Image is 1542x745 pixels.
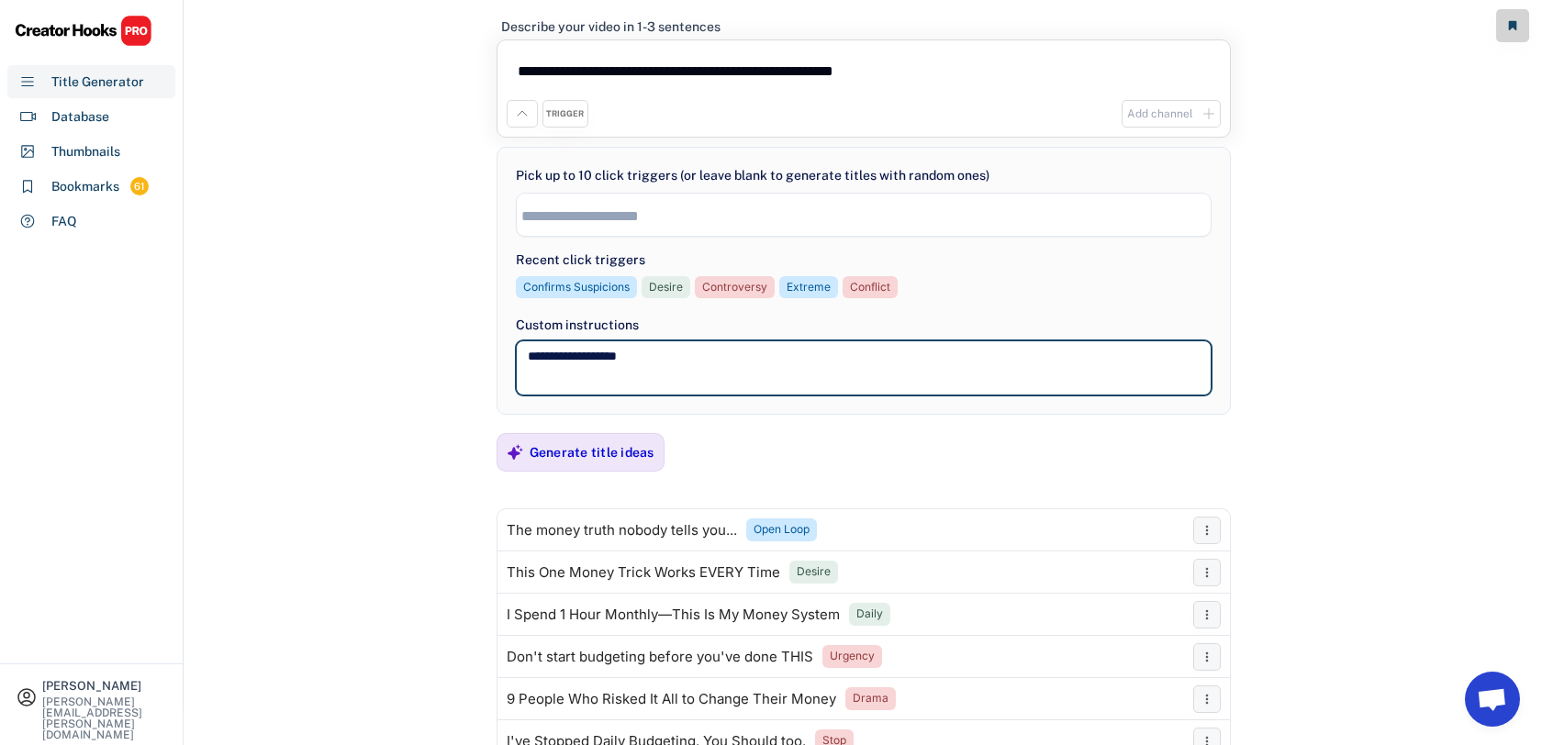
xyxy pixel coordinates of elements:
[649,280,683,295] div: Desire
[754,522,810,538] div: Open Loop
[516,316,1212,335] div: Custom instructions
[15,15,152,47] img: CHPRO%20Logo.svg
[51,107,109,127] div: Database
[501,18,721,35] div: Describe your video in 1-3 sentences
[507,650,813,664] div: Don't start budgeting before you've done THIS
[702,280,767,295] div: Controversy
[787,280,831,295] div: Extreme
[853,691,888,706] div: Drama
[507,565,780,580] div: This One Money Trick Works EVERY Time
[42,696,167,740] div: [PERSON_NAME][EMAIL_ADDRESS][PERSON_NAME][DOMAIN_NAME]
[507,607,840,622] div: I Spend 1 Hour Monthly—This Is My Money System
[507,523,737,538] div: The money truth nobody tells you...
[516,166,989,185] div: Pick up to 10 click triggers (or leave blank to generate titles with random ones)
[51,177,119,196] div: Bookmarks
[130,179,149,195] div: 61
[51,142,120,161] div: Thumbnails
[530,444,654,461] div: Generate title ideas
[1465,672,1520,727] a: Open chat
[51,212,77,231] div: FAQ
[850,280,890,295] div: Conflict
[51,72,144,92] div: Title Generator
[856,606,883,622] div: Daily
[797,564,831,580] div: Desire
[830,649,875,664] div: Urgency
[516,250,645,270] div: Recent click triggers
[1127,106,1193,122] div: Add channel
[507,692,836,706] div: 9 People Who Risked It All to Change Their Money
[523,280,630,295] div: Confirms Suspicions
[42,680,167,692] div: [PERSON_NAME]
[546,108,584,120] div: TRIGGER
